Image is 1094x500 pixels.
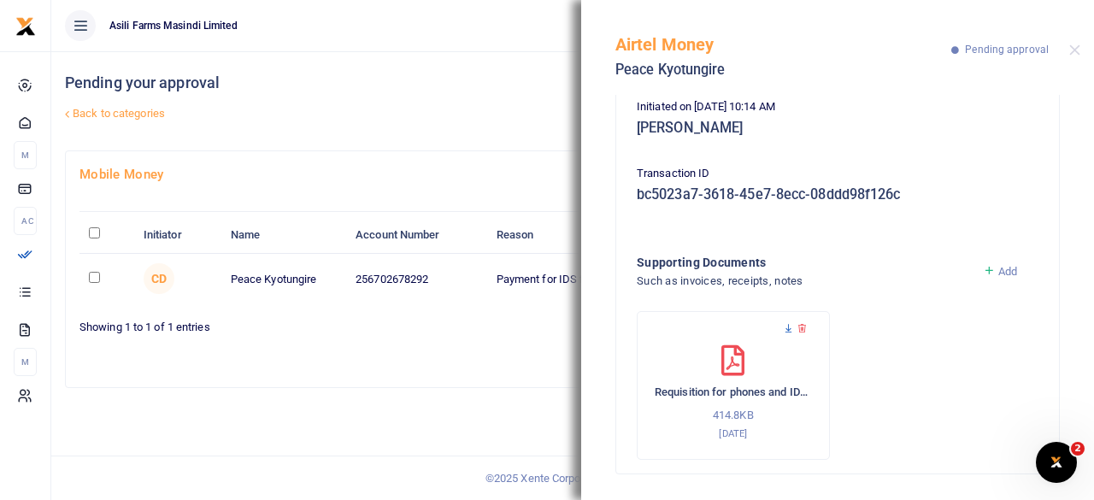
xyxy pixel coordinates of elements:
span: Pending approval [965,44,1049,56]
span: Asili Farms Masindi Limited [103,18,244,33]
th: Reason: activate to sort column ascending [487,217,750,254]
h5: bc5023a7-3618-45e7-8ecc-08ddd98f126c [637,186,1038,203]
small: [DATE] [719,427,747,439]
th: Name: activate to sort column ascending [221,217,346,254]
span: 2 [1071,442,1085,456]
p: 414.8KB [655,407,812,425]
td: Payment for IDS for new staff Asili farms [487,254,750,303]
h4: Mobile Money [79,165,1066,184]
h5: Peace Kyotungire [615,62,951,79]
h4: Supporting Documents [637,253,969,272]
a: Back to categories [61,99,738,128]
td: Peace Kyotungire [221,254,346,303]
span: Constantine Dusenge [144,263,174,294]
th: Initiator: activate to sort column ascending [134,217,221,254]
a: logo-small logo-large logo-large [15,19,36,32]
a: Add [983,265,1018,278]
li: M [14,141,37,169]
p: Transaction ID [637,165,1038,183]
li: Ac [14,207,37,235]
h5: [PERSON_NAME] [637,120,1038,137]
div: Requisition for phones and IDs for new staff-merged_compressed [637,311,830,460]
div: Showing 1 to 1 of 1 entries [79,309,566,336]
td: 256702678292 [346,254,487,303]
h5: Airtel Money [615,34,951,55]
p: Initiated on [DATE] 10:14 AM [637,98,1038,116]
th: : activate to sort column descending [79,217,134,254]
h4: Such as invoices, receipts, notes [637,272,969,291]
li: M [14,348,37,376]
img: logo-small [15,16,36,37]
iframe: Intercom live chat [1036,442,1077,483]
h6: Requisition for phones and IDs for new staff-merged_compressed [655,385,812,399]
button: Close [1069,44,1080,56]
span: Add [998,265,1017,278]
h4: Pending your approval [65,74,738,92]
th: Account Number: activate to sort column ascending [346,217,487,254]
